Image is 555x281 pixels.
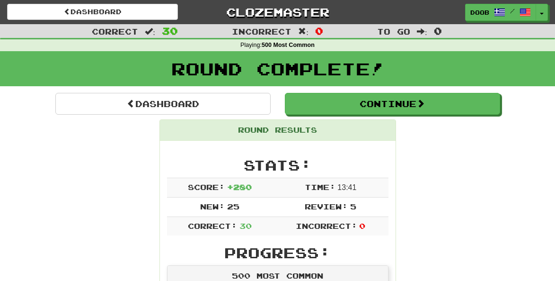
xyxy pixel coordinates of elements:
[7,4,178,20] a: Dashboard
[337,183,356,191] span: 13 : 41
[55,93,271,115] a: Dashboard
[227,182,252,191] span: + 280
[298,27,308,36] span: :
[377,27,410,36] span: To go
[188,221,237,230] span: Correct:
[285,93,500,115] button: Continue
[470,8,489,17] span: Doob
[350,202,356,211] span: 5
[232,27,291,36] span: Incorrect
[262,42,315,48] strong: 500 Most Common
[359,221,365,230] span: 0
[3,59,552,78] h1: Round Complete!
[192,4,363,20] a: Clozemaster
[417,27,427,36] span: :
[315,25,323,36] span: 0
[510,8,515,14] span: /
[92,27,138,36] span: Correct
[160,120,396,141] div: Round Results
[239,221,252,230] span: 30
[434,25,442,36] span: 0
[227,202,239,211] span: 25
[188,182,225,191] span: Score:
[145,27,155,36] span: :
[305,202,348,211] span: Review:
[200,202,225,211] span: New:
[167,157,388,173] h2: Stats:
[305,182,335,191] span: Time:
[465,4,536,21] a: Doob /
[167,245,388,261] h2: Progress:
[162,25,178,36] span: 30
[296,221,357,230] span: Incorrect:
